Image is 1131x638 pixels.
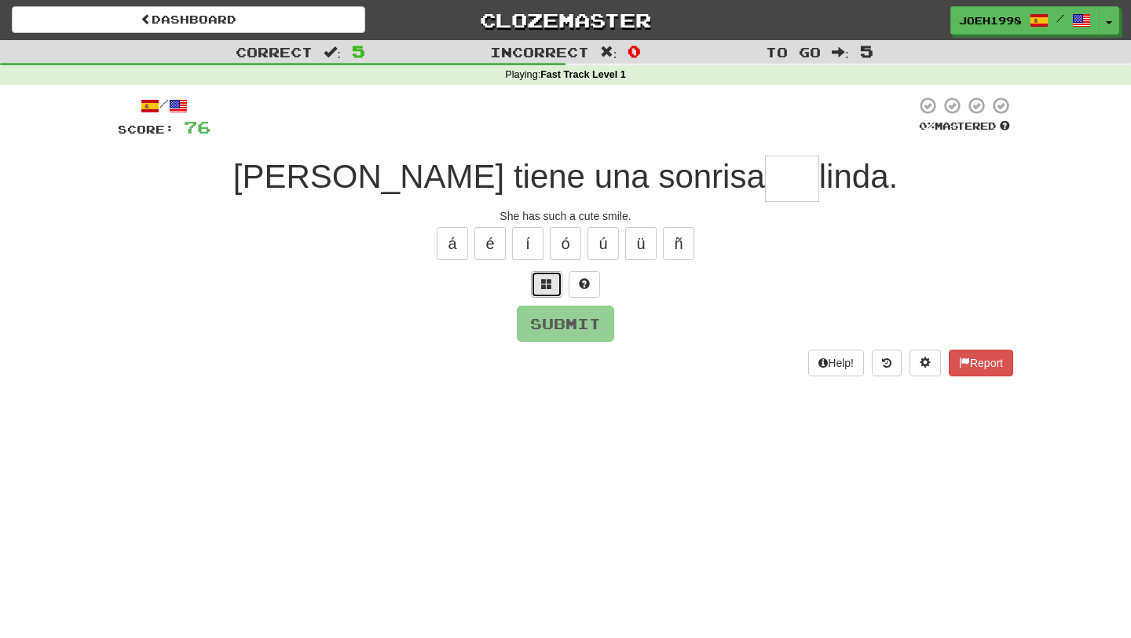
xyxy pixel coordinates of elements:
button: Switch sentence to multiple choice alt+p [531,271,562,298]
span: 5 [860,42,873,60]
span: / [1056,13,1064,24]
button: Help! [808,350,864,376]
span: Score: [118,123,174,136]
button: Single letter hint - you only get 1 per sentence and score half the points! alt+h [569,271,600,298]
button: á [437,227,468,260]
button: é [474,227,506,260]
a: Clozemaster [389,6,742,34]
span: 5 [352,42,365,60]
span: 0 % [919,119,935,132]
span: : [832,46,849,59]
span: 76 [184,117,210,137]
div: / [118,96,210,115]
button: í [512,227,544,260]
button: Report [949,350,1013,376]
button: ú [587,227,619,260]
strong: Fast Track Level 1 [540,69,626,80]
span: linda. [819,158,898,195]
span: JoeH1998 [959,13,1022,27]
span: Incorrect [490,44,589,60]
span: Correct [236,44,313,60]
button: Submit [517,306,614,342]
div: Mastered [916,119,1013,134]
span: To go [766,44,821,60]
button: ó [550,227,581,260]
span: [PERSON_NAME] tiene una sonrisa [233,158,765,195]
div: She has such a cute smile. [118,208,1013,224]
span: : [324,46,341,59]
span: : [600,46,617,59]
button: Round history (alt+y) [872,350,902,376]
a: Dashboard [12,6,365,33]
button: ü [625,227,657,260]
button: ñ [663,227,694,260]
a: JoeH1998 / [950,6,1100,35]
span: 0 [628,42,641,60]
